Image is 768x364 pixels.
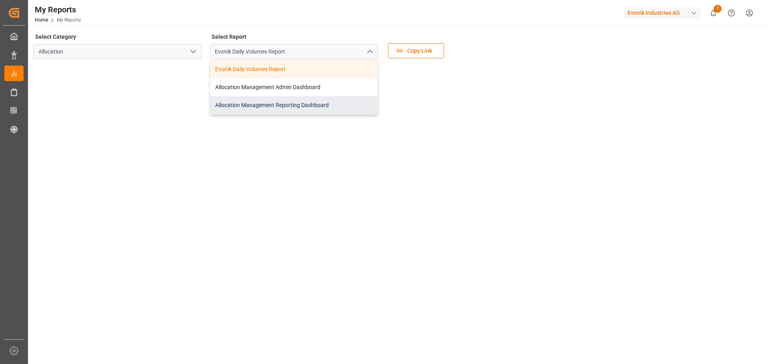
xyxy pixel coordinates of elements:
[35,17,48,23] a: Home
[624,7,701,19] div: Evonik Industries AG
[403,47,436,55] span: Copy Link
[210,96,378,114] div: Allocation Management Reporting Dashboard
[34,44,202,59] input: Type to search/select
[210,31,248,42] label: Select Report
[210,60,378,78] div: Evonik Daily Volumes Report
[722,4,740,22] button: Help Center
[35,4,81,16] div: My Reports
[388,43,444,58] button: Copy Link
[714,5,722,13] span: 7
[210,44,378,59] input: Type to search/select
[210,78,378,96] div: Allocation Management Admin Dashboard
[624,5,704,20] button: Evonik Industries AG
[704,4,722,22] button: show 7 new notifications
[34,31,77,42] label: Select Category
[363,46,375,58] button: close menu
[187,46,199,58] button: open menu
